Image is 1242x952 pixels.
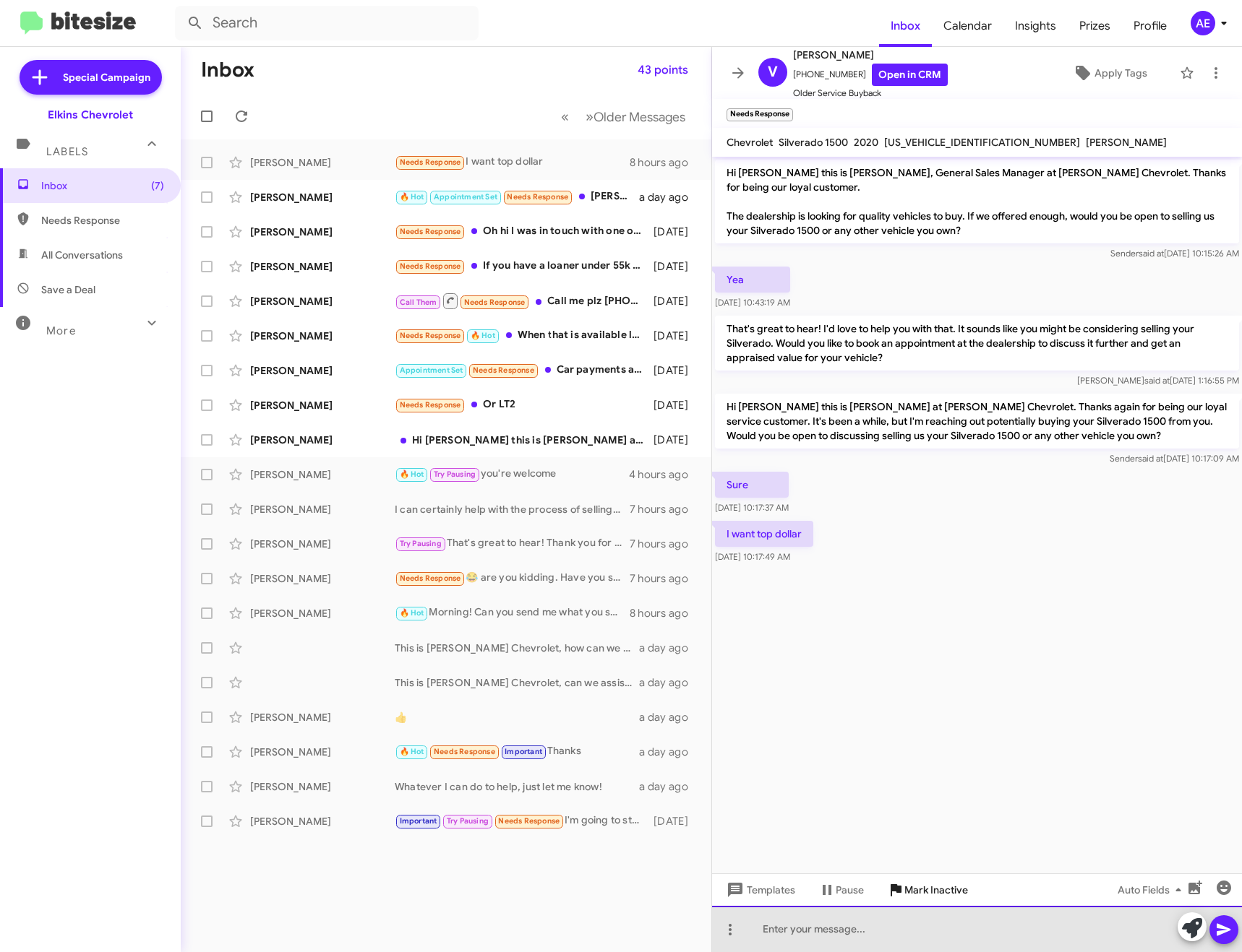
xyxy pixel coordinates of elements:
[395,813,651,829] div: I'm going to stop up around 1:30-2 and take a look in person. If we can make a deal, will I be ab...
[651,259,700,274] div: [DATE]
[41,282,95,297] span: Save a Deal
[594,109,685,125] span: Older Messages
[1047,60,1173,86] button: Apply Tags
[395,154,630,170] div: I want top dollar
[250,537,395,551] div: [PERSON_NAME]
[724,877,795,903] span: Templates
[854,136,878,149] span: 2020
[41,248,123,262] span: All Conversations
[400,365,463,375] span: Appointment Set
[395,502,630,516] div: I can certainly help with the process of selling your vehicle! Let’s schedule an appointment to d...
[1110,248,1239,259] span: Sender [DATE] 10:15:26 AM
[639,710,700,724] div: a day ago
[715,316,1239,371] p: That's great to hear! I'd love to help you with that. It sounds like you might be considering sel...
[715,521,813,547] p: I want top dollar
[630,571,700,586] div: 7 hours ago
[250,363,395,378] div: [PERSON_NAME]
[250,779,395,794] div: [PERSON_NAME]
[651,814,700,828] div: [DATE]
[507,192,568,202] span: Needs Response
[250,814,395,828] div: [PERSON_NAME]
[395,675,639,690] div: This is [PERSON_NAME] Chevrolet, can we assist?
[651,294,700,308] div: [DATE]
[48,108,133,122] div: Elkins Chevrolet
[400,227,461,236] span: Needs Response
[400,400,461,410] span: Needs Response
[434,469,476,479] span: Try Pausing
[552,102,578,131] button: Previous
[1003,5,1068,47] a: Insights
[884,136,1080,149] span: [US_VEHICLE_IDENTIFICATION_NUMBER]
[629,467,700,482] div: 4 hours ago
[715,160,1239,243] p: Hi [PERSON_NAME] this is [PERSON_NAME], General Sales Manager at [PERSON_NAME] Chevrolet. Thanks ...
[505,747,542,756] span: Important
[250,571,395,586] div: [PERSON_NAME]
[630,606,700,620] div: 8 hours ago
[630,155,700,170] div: 8 hours ago
[395,779,639,794] div: Whatever I can do to help, just let me know!
[715,394,1239,449] p: Hi [PERSON_NAME] this is [PERSON_NAME] at [PERSON_NAME] Chevrolet. Thanks again for being our loy...
[879,5,932,47] a: Inbox
[395,641,639,655] div: This is [PERSON_NAME] Chevrolet, how can we assist?
[1191,11,1215,35] div: AE
[639,190,700,204] div: a day ago
[395,223,651,240] div: Oh hi I was in touch with one of your team he said he'll let me know when the cheaper model exuin...
[400,298,437,307] span: Call Them
[715,267,790,293] p: Yea
[561,108,569,126] span: «
[553,102,694,131] nav: Page navigation example
[712,877,807,903] button: Templates
[586,108,594,126] span: »
[400,331,461,340] span: Needs Response
[395,362,651,378] div: Car payments are outrageously high and I'm not interested in high car payments because I have bad...
[395,570,630,587] div: 😂 are you kidding. Have you seen the prices on new trucks. Hell no brother. Bring those down to 3...
[639,779,700,794] div: a day ago
[41,178,164,193] span: Inbox
[630,537,700,551] div: 7 hours ago
[201,59,254,82] h1: Inbox
[395,433,651,447] div: Hi [PERSON_NAME] this is [PERSON_NAME] at [PERSON_NAME] Chevrolet. Just wanted to follow up and m...
[807,877,875,903] button: Pause
[434,747,495,756] span: Needs Response
[250,329,395,343] div: [PERSON_NAME]
[651,433,700,447] div: [DATE]
[250,606,395,620] div: [PERSON_NAME]
[400,261,461,271] span: Needs Response
[250,467,395,482] div: [PERSON_NAME]
[727,108,793,121] small: Needs Response
[400,469,424,479] span: 🔥 Hot
[1068,5,1122,47] a: Prizes
[630,502,700,516] div: 7 hours ago
[41,213,164,228] span: Needs Response
[1139,248,1164,259] span: said at
[651,363,700,378] div: [DATE]
[793,86,948,100] span: Older Service Buyback
[400,747,424,756] span: 🔥 Hot
[932,5,1003,47] a: Calendar
[1178,11,1226,35] button: AE
[395,535,630,552] div: That's great to hear! Thank you for letting me know.
[793,46,948,64] span: [PERSON_NAME]
[400,574,461,583] span: Needs Response
[715,297,790,308] span: [DATE] 10:43:19 AM
[175,6,479,40] input: Search
[904,877,968,903] span: Mark Inactive
[1077,375,1239,386] span: [PERSON_NAME] [DATE] 1:16:55 PM
[651,329,700,343] div: [DATE]
[250,294,395,308] div: [PERSON_NAME]
[400,608,424,618] span: 🔥 Hot
[1122,5,1178,47] a: Profile
[639,745,700,759] div: a day ago
[872,64,948,86] a: Open in CRM
[875,877,980,903] button: Mark Inactive
[46,145,88,158] span: Labels
[498,816,560,826] span: Needs Response
[395,189,639,205] div: [PERSON_NAME], I currently own a 2021 LT [PERSON_NAME] purchased from your dealership. I recently...
[727,136,773,149] span: Chevrolet
[471,331,495,340] span: 🔥 Hot
[395,466,629,483] div: you're welcome
[46,324,76,337] span: More
[626,57,700,83] button: 43 points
